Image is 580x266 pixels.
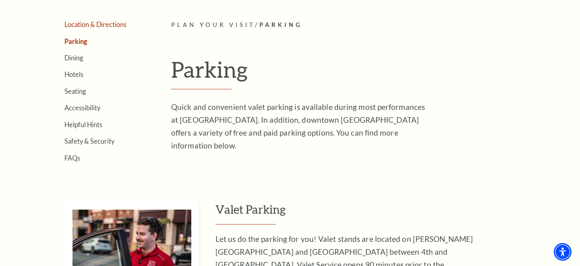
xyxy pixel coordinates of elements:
a: Accessibility [64,104,100,111]
p: / [171,20,540,30]
h1: Parking [171,56,540,89]
a: Location & Directions [64,21,126,28]
p: Quick and convenient valet parking is available during most performances at [GEOGRAPHIC_DATA]. In... [171,101,433,152]
a: Parking [64,37,87,45]
span: Parking [259,21,302,28]
a: Seating [64,87,86,95]
a: Hotels [64,70,83,78]
a: Helpful Hints [64,121,102,128]
h3: Valet Parking [215,202,540,225]
span: Plan Your Visit [171,21,255,28]
a: Safety & Security [64,137,114,145]
a: FAQs [64,154,80,162]
div: Accessibility Menu [554,243,572,261]
a: Dining [64,54,83,62]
